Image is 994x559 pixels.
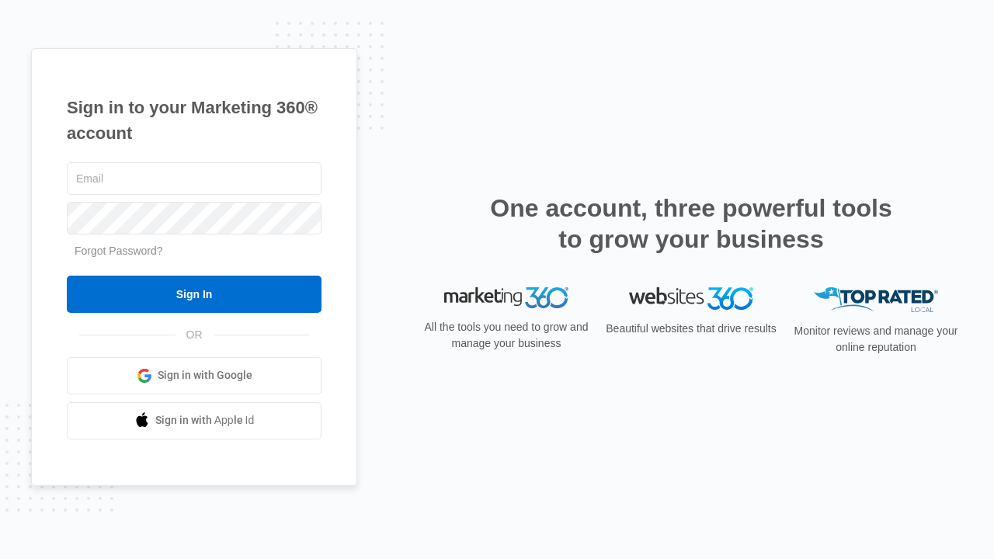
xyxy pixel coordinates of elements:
[444,287,568,309] img: Marketing 360
[814,287,938,313] img: Top Rated Local
[67,162,321,195] input: Email
[67,95,321,146] h1: Sign in to your Marketing 360® account
[419,319,593,352] p: All the tools you need to grow and manage your business
[75,245,163,257] a: Forgot Password?
[67,357,321,394] a: Sign in with Google
[67,276,321,313] input: Sign In
[789,323,963,356] p: Monitor reviews and manage your online reputation
[155,412,255,429] span: Sign in with Apple Id
[485,193,897,255] h2: One account, three powerful tools to grow your business
[604,321,778,337] p: Beautiful websites that drive results
[67,402,321,439] a: Sign in with Apple Id
[629,287,753,310] img: Websites 360
[158,367,252,384] span: Sign in with Google
[176,327,214,343] span: OR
